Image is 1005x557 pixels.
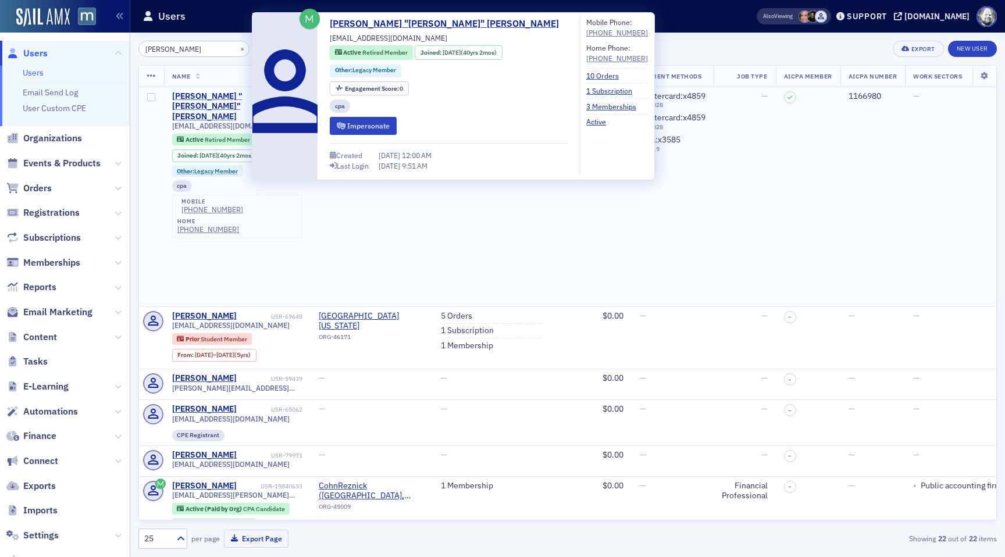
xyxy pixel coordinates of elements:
span: Student Member [201,335,247,343]
span: [EMAIL_ADDRESS][DOMAIN_NAME] [172,321,290,330]
button: Export Page [224,530,288,548]
span: AICPA Number [849,72,897,80]
span: Finance [23,430,56,442]
span: — [640,373,646,383]
span: $0.00 [603,373,623,383]
a: New User [948,41,997,57]
div: Joined: 1985-08-13 00:00:00 [172,149,259,162]
span: — [913,404,920,414]
span: 11 / 2028 [640,123,705,131]
a: Subscriptions [6,231,81,244]
div: Home Phone: [586,42,648,64]
div: Support [847,11,887,22]
div: [PERSON_NAME] [172,481,237,491]
span: Work Sectors [913,72,962,80]
span: — [761,449,768,460]
span: From : [177,351,195,359]
span: Job Type [737,72,767,80]
a: Registrations [6,206,80,219]
a: [PERSON_NAME] [172,450,237,460]
a: Automations [6,405,78,418]
span: Prior [186,335,201,343]
div: Showing out of items [719,533,997,544]
span: – [788,452,792,459]
button: × [237,43,248,53]
a: [PHONE_NUMBER] [586,53,648,63]
span: — [761,404,768,414]
span: Payment Methods [640,72,702,80]
a: 10 Orders [586,70,628,81]
img: SailAMX [16,8,70,27]
div: CPE Registrant [172,430,225,441]
h1: Users [158,9,186,23]
label: per page [191,533,220,544]
div: Other: [330,64,401,77]
div: Other: [172,165,244,177]
div: – (5yrs) [195,351,251,359]
a: Email Send Log [23,87,78,98]
span: Katie Foo [799,10,811,23]
span: — [849,373,855,383]
a: 1 Membership [441,341,493,351]
span: Content [23,331,57,344]
a: Events & Products [6,157,101,170]
span: Visa : x3585 [640,134,680,145]
a: Tasks [6,355,48,368]
div: ORG-45009 [319,503,425,515]
a: E-Learning [6,380,69,393]
span: [EMAIL_ADDRESS][DOMAIN_NAME] [172,415,290,423]
a: Reports [6,281,56,294]
span: $0.00 [603,480,623,491]
span: [DATE] [443,48,461,56]
a: [PHONE_NUMBER] [586,27,648,38]
div: USR-69648 [238,313,302,320]
a: Users [23,67,44,78]
span: – [788,376,792,383]
div: [PERSON_NAME] [172,404,237,415]
div: Joined: 2023-07-27 00:00:00 [172,519,256,531]
div: Active: Active: Retired Member [330,45,413,60]
span: Other : [177,167,194,175]
a: Active [586,116,615,127]
a: Active (Paid by Org) CPA Candidate [177,505,284,512]
a: [PHONE_NUMBER] [181,205,243,214]
span: — [913,91,920,101]
span: CPA Candidate [243,505,285,513]
div: From: 2017-11-12 00:00:00 [172,349,256,362]
a: Imports [6,504,58,517]
span: Connect [23,455,58,467]
span: – [788,407,792,414]
span: [EMAIL_ADDRESS][DOMAIN_NAME] [172,460,290,469]
a: Other:Legacy Member [335,66,396,75]
strong: 22 [936,533,948,544]
a: [PERSON_NAME] [172,311,237,322]
button: Export [893,41,943,57]
span: — [913,449,920,460]
a: Email Marketing [6,306,92,319]
a: [PERSON_NAME] [172,373,237,384]
div: (40yrs 2mos) [199,152,254,159]
span: $0.00 [603,449,623,460]
span: — [849,449,855,460]
a: Active Retired Member [335,48,408,58]
span: Events & Products [23,157,101,170]
div: home [177,218,239,225]
div: Active: Active: Retired Member [172,134,255,145]
div: Active (Paid by Org): Active (Paid by Org): CPA Candidate [172,503,290,515]
span: Exports [23,480,56,492]
div: Last Login [337,163,369,169]
div: Prior: Prior: Student Member [172,333,252,345]
div: [DOMAIN_NAME] [904,11,970,22]
span: Organizations [23,132,82,145]
span: — [319,449,325,460]
span: [DATE] [199,151,218,159]
span: Retired Member [205,135,250,144]
span: Mastercard : x4859 [640,112,705,123]
span: — [761,91,768,101]
span: Mastercard : x4859 [640,91,705,101]
span: — [441,373,447,383]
